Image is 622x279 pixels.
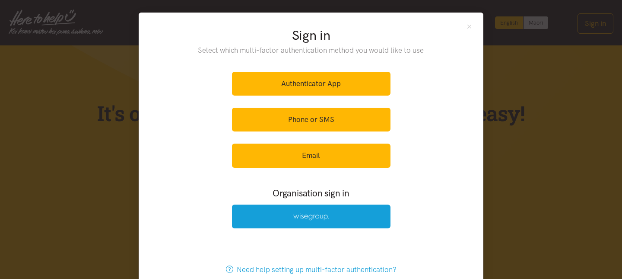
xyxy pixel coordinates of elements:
a: Phone or SMS [232,108,390,131]
p: Select which multi-factor authentication method you would like to use [181,45,442,56]
a: Email [232,144,390,167]
h3: Organisation sign in [208,187,414,199]
a: Authenticator App [232,72,390,96]
h2: Sign in [181,26,442,45]
button: Close [466,23,473,30]
img: Wise Group [293,213,329,221]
